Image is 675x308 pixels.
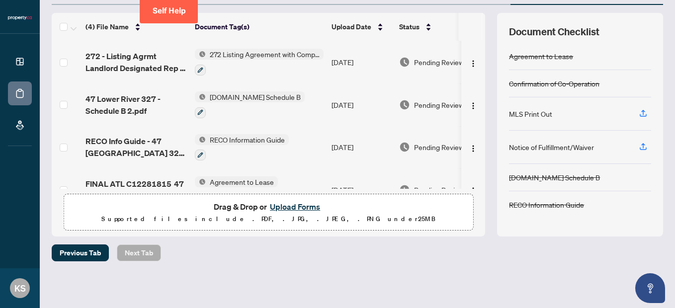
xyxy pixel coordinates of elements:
[328,13,395,41] th: Upload Date
[635,273,665,303] button: Open asap
[509,108,552,119] div: MLS Print Out
[395,13,480,41] th: Status
[399,99,410,110] img: Document Status
[85,50,187,74] span: 272 - Listing Agrmt Landlord Designated Rep - 47 Lower River 327 2.pdf
[206,134,289,145] span: RECO Information Guide
[195,49,206,60] img: Status Icon
[509,25,599,39] span: Document Checklist
[82,13,191,41] th: (4) File Name
[465,97,481,113] button: Logo
[399,21,420,32] span: Status
[328,168,395,211] td: [DATE]
[153,6,186,15] span: Self Help
[214,200,323,213] span: Drag & Drop or
[509,51,573,62] div: Agreement to Lease
[509,199,584,210] div: RECO Information Guide
[206,49,324,60] span: 272 Listing Agreement with Company Schedule A
[469,60,477,68] img: Logo
[509,142,594,153] div: Notice of Fulfillment/Waiver
[206,176,278,187] span: Agreement to Lease
[195,134,206,145] img: Status Icon
[195,91,305,118] button: Status Icon[DOMAIN_NAME] Schedule B
[465,182,481,198] button: Logo
[117,244,161,261] button: Next Tab
[414,184,464,195] span: Pending Review
[195,91,206,102] img: Status Icon
[64,194,473,231] span: Drag & Drop orUpload FormsSupported files include .PDF, .JPG, .JPEG, .PNG under25MB
[328,41,395,83] td: [DATE]
[191,13,328,41] th: Document Tag(s)
[414,99,464,110] span: Pending Review
[267,200,323,213] button: Upload Forms
[469,187,477,195] img: Logo
[60,245,101,261] span: Previous Tab
[469,145,477,153] img: Logo
[414,142,464,153] span: Pending Review
[414,57,464,68] span: Pending Review
[509,78,599,89] div: Confirmation of Co-Operation
[399,184,410,195] img: Document Status
[14,281,26,295] span: KS
[509,172,600,183] div: [DOMAIN_NAME] Schedule B
[328,83,395,126] td: [DATE]
[8,15,32,21] img: logo
[465,139,481,155] button: Logo
[332,21,371,32] span: Upload Date
[85,93,187,117] span: 47 Lower River 327 - Schedule B 2.pdf
[328,126,395,169] td: [DATE]
[399,142,410,153] img: Document Status
[195,176,309,203] button: Status IconAgreement to Lease
[465,54,481,70] button: Logo
[469,102,477,110] img: Logo
[85,21,129,32] span: (4) File Name
[206,91,305,102] span: [DOMAIN_NAME] Schedule B
[195,134,289,161] button: Status IconRECO Information Guide
[195,176,206,187] img: Status Icon
[70,213,467,225] p: Supported files include .PDF, .JPG, .JPEG, .PNG under 25 MB
[85,178,187,202] span: FINAL ATL C12281815 47 [GEOGRAPHIC_DATA] Sign Back 327 2.pdf
[195,49,324,76] button: Status Icon272 Listing Agreement with Company Schedule A
[52,244,109,261] button: Previous Tab
[85,135,187,159] span: RECO Info Guide - 47 [GEOGRAPHIC_DATA] 327 2.pdf
[399,57,410,68] img: Document Status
